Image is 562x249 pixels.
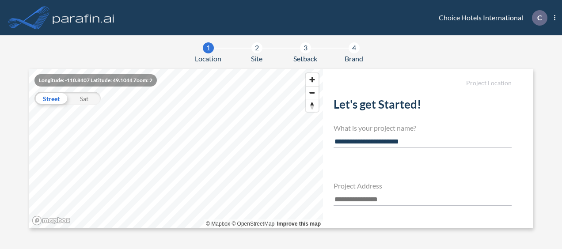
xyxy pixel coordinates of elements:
[334,181,512,190] h4: Project Address
[34,92,68,105] div: Street
[300,42,311,53] div: 3
[306,86,319,99] button: Zoom out
[206,221,230,227] a: Mapbox
[68,92,101,105] div: Sat
[334,98,512,115] h2: Let's get Started!
[29,69,323,228] canvas: Map
[345,53,363,64] span: Brand
[349,42,360,53] div: 4
[334,124,512,132] h4: What is your project name?
[306,87,319,99] span: Zoom out
[195,53,221,64] span: Location
[306,99,319,112] button: Reset bearing to north
[251,42,262,53] div: 2
[32,215,71,226] a: Mapbox homepage
[251,53,262,64] span: Site
[293,53,317,64] span: Setback
[425,10,555,26] div: Choice Hotels International
[203,42,214,53] div: 1
[232,221,274,227] a: OpenStreetMap
[537,14,542,22] p: C
[51,9,116,26] img: logo
[34,74,157,87] div: Longitude: -110.8407 Latitude: 49.1044 Zoom: 2
[277,221,321,227] a: Improve this map
[334,79,512,87] h5: Project Location
[306,73,319,86] button: Zoom in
